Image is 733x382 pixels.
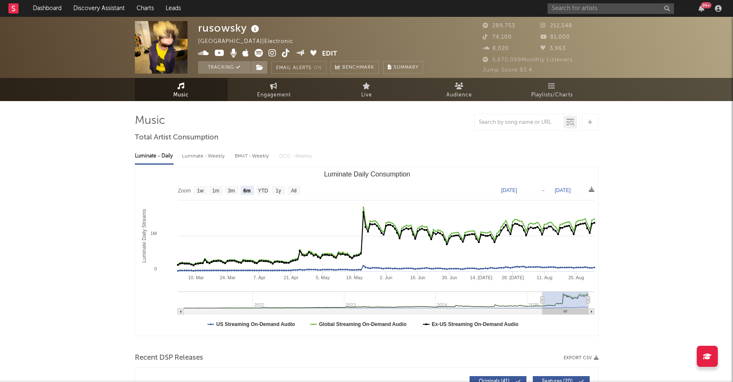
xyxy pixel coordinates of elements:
[322,49,337,59] button: Edit
[442,275,457,280] text: 30. Jun
[135,78,228,101] a: Music
[506,78,599,101] a: Playlists/Charts
[228,78,320,101] a: Engagement
[483,46,509,51] span: 8,020
[150,231,156,236] text: 1M
[432,321,518,327] text: Ex-US Streaming On-Demand Audio
[701,2,712,8] div: 99 +
[342,63,374,73] span: Benchmark
[330,61,379,74] a: Benchmark
[383,61,423,74] button: Summary
[568,275,584,280] text: 25. Aug
[483,57,573,63] span: 5,670,099 Monthly Listeners
[531,90,573,100] span: Playlists/Charts
[475,119,564,126] input: Search by song name or URL
[178,188,191,194] text: Zoom
[235,149,271,163] div: BMAT - Weekly
[380,275,392,280] text: 2. Jun
[258,188,268,194] text: YTD
[346,275,363,280] text: 19. May
[413,78,506,101] a: Audience
[135,149,174,163] div: Luminate - Daily
[483,23,515,29] span: 289,753
[698,5,704,12] button: 99+
[540,35,570,40] span: 81,000
[483,35,512,40] span: 74,100
[198,61,251,74] button: Tracking
[284,275,298,280] text: 21. Apr
[361,90,372,100] span: Live
[154,266,156,271] text: 0
[188,275,204,280] text: 10. Mar
[197,188,204,194] text: 1w
[220,275,236,280] text: 24. Mar
[271,61,326,74] button: Email AlertsOn
[540,23,572,29] span: 212,548
[540,187,545,193] text: →
[320,78,413,101] a: Live
[243,188,250,194] text: 6m
[394,65,419,70] span: Summary
[182,149,226,163] div: Luminate - Weekly
[446,90,472,100] span: Audience
[483,67,532,73] span: Jump Score: 83.4
[314,66,322,70] em: On
[555,187,571,193] text: [DATE]
[198,21,261,35] div: rusowsky
[216,321,295,327] text: US Streaming On-Demand Audio
[198,37,303,47] div: [GEOGRAPHIC_DATA] | Electronic
[135,133,218,143] span: Total Artist Consumption
[502,275,524,280] text: 28. [DATE]
[324,171,410,178] text: Luminate Daily Consumption
[173,90,189,100] span: Music
[276,188,281,194] text: 1y
[501,187,517,193] text: [DATE]
[253,275,265,280] text: 7. Apr
[548,3,674,14] input: Search for artists
[141,209,147,262] text: Luminate Daily Streams
[291,188,296,194] text: All
[135,167,599,336] svg: Luminate Daily Consumption
[319,321,406,327] text: Global Streaming On-Demand Audio
[470,275,492,280] text: 14. [DATE]
[257,90,291,100] span: Engagement
[316,275,330,280] text: 5. May
[212,188,219,194] text: 1m
[228,188,235,194] text: 3m
[537,275,552,280] text: 11. Aug
[540,46,566,51] span: 3,963
[135,353,203,363] span: Recent DSP Releases
[564,355,599,361] button: Export CSV
[410,275,425,280] text: 16. Jun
